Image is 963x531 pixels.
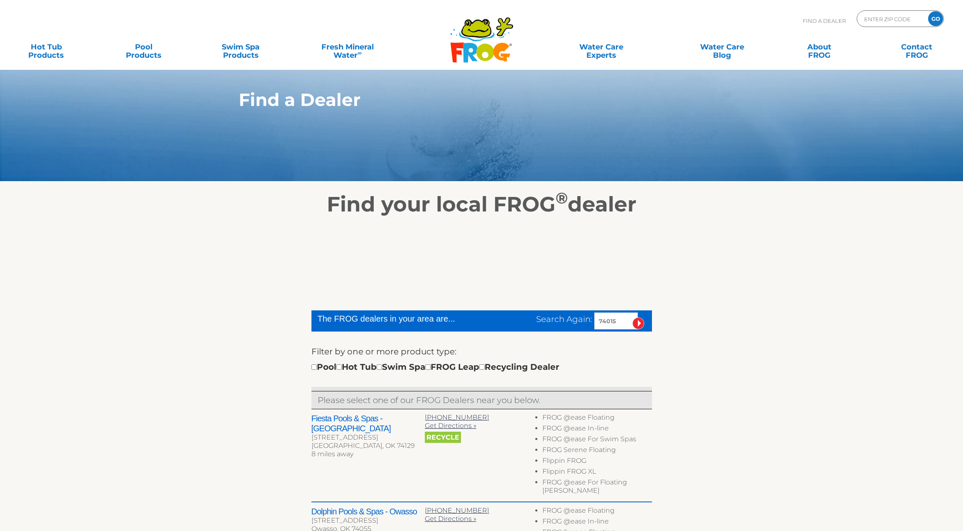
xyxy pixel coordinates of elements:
sup: ∞ [358,49,362,56]
li: FROG @ease For Floating [PERSON_NAME] [542,478,652,497]
h2: Dolphin Pools & Spas - Owasso [311,506,425,516]
input: Zip Code Form [863,13,919,25]
li: FROG @ease In-line [542,424,652,435]
li: FROG @ease In-line [542,517,652,528]
a: Water CareExperts [539,39,662,55]
h1: Find a Dealer [239,90,686,110]
span: 8 miles away [311,450,353,458]
input: Submit [632,317,644,329]
div: Pool Hot Tub Swim Spa FROG Leap Recycling Dealer [311,360,559,374]
li: FROG Serene Floating [542,446,652,457]
label: Filter by one or more product type: [311,345,456,358]
span: Recycle [425,432,461,443]
a: PoolProducts [105,39,181,55]
a: AboutFROG [782,39,857,55]
a: [PHONE_NUMBER] [425,413,489,421]
a: Hot TubProducts [8,39,84,55]
sup: ® [556,189,568,207]
h2: Find your local FROG dealer [226,192,737,217]
a: ContactFROG [879,39,955,55]
div: [GEOGRAPHIC_DATA], OK 74129 [311,442,425,450]
li: FROG @ease For Swim Spas [542,435,652,446]
div: [STREET_ADDRESS] [311,433,425,442]
a: Get Directions » [425,422,476,430]
h2: Fiesta Pools & Spas - [GEOGRAPHIC_DATA] [311,413,425,433]
li: FROG @ease Floating [542,506,652,517]
p: Find A Dealer [803,10,846,31]
div: [STREET_ADDRESS] [311,516,425,525]
li: Flippin FROG XL [542,467,652,478]
li: Flippin FROG [542,457,652,467]
div: The FROG dealers in your area are... [318,312,485,325]
a: Water CareBlog [684,39,760,55]
span: Search Again: [536,314,592,324]
a: Get Directions » [425,515,476,523]
a: Fresh MineralWater∞ [300,39,395,55]
input: GO [928,11,943,26]
a: Swim SpaProducts [203,39,279,55]
li: FROG @ease Floating [542,413,652,424]
p: Please select one of our FROG Dealers near you below. [318,393,646,407]
a: [PHONE_NUMBER] [425,506,489,514]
